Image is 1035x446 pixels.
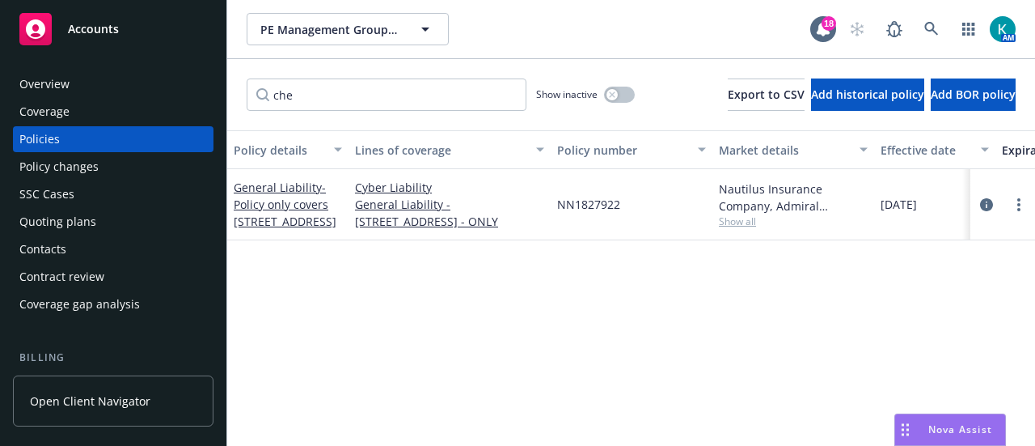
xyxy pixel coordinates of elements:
a: Coverage [13,99,213,125]
span: Add BOR policy [931,87,1016,102]
button: Add historical policy [811,79,924,111]
a: SSC Cases [13,181,213,207]
button: PE Management Group, Inc. [247,13,449,45]
div: Contract review [19,264,104,290]
div: Effective date [881,142,971,159]
img: photo [990,16,1016,42]
button: Market details [712,130,874,169]
div: Policy number [557,142,688,159]
div: Overview [19,71,70,97]
a: General Liability [234,180,336,229]
div: Policy details [234,142,324,159]
div: Policy changes [19,154,99,180]
a: more [1009,195,1029,215]
span: Nova Assist [928,423,992,436]
span: - Policy only covers [STREET_ADDRESS] [234,180,336,229]
span: Export to CSV [728,87,805,102]
div: Coverage [19,99,70,125]
a: Cyber Liability [355,179,544,196]
a: Overview [13,71,213,97]
a: Contacts [13,236,213,262]
span: Show inactive [536,87,598,101]
button: Export to CSV [728,79,805,111]
span: [DATE] [881,196,917,213]
div: Drag to move [895,414,915,445]
a: General Liability - [STREET_ADDRESS] - ONLY [355,196,544,230]
a: Policies [13,126,213,152]
a: Policy changes [13,154,213,180]
a: Contract review [13,264,213,290]
span: Accounts [68,23,119,36]
div: Market details [719,142,850,159]
a: Coverage gap analysis [13,291,213,317]
div: Policies [19,126,60,152]
button: Lines of coverage [349,130,551,169]
button: Policy details [227,130,349,169]
span: Show all [719,215,868,228]
span: NN1827922 [557,196,620,213]
input: Filter by keyword... [247,79,526,111]
div: Quoting plans [19,209,96,235]
div: Nautilus Insurance Company, Admiral Insurance Group ([PERSON_NAME] Corporation), CRC Group [719,181,868,215]
span: PE Management Group, Inc. [260,21,400,38]
span: Add historical policy [811,87,924,102]
button: Add BOR policy [931,79,1016,111]
div: Coverage gap analysis [19,291,140,317]
a: Accounts [13,6,213,52]
a: Quoting plans [13,209,213,235]
a: Search [915,13,948,45]
div: Contacts [19,236,66,262]
a: Start snowing [841,13,873,45]
button: Effective date [874,130,995,169]
a: Report a Bug [878,13,910,45]
div: SSC Cases [19,181,74,207]
a: Switch app [953,13,985,45]
span: Open Client Navigator [30,393,150,410]
button: Policy number [551,130,712,169]
button: Nova Assist [894,414,1006,446]
a: circleInformation [977,195,996,215]
div: Billing [13,350,213,366]
div: Lines of coverage [355,142,526,159]
div: 18 [822,16,836,31]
